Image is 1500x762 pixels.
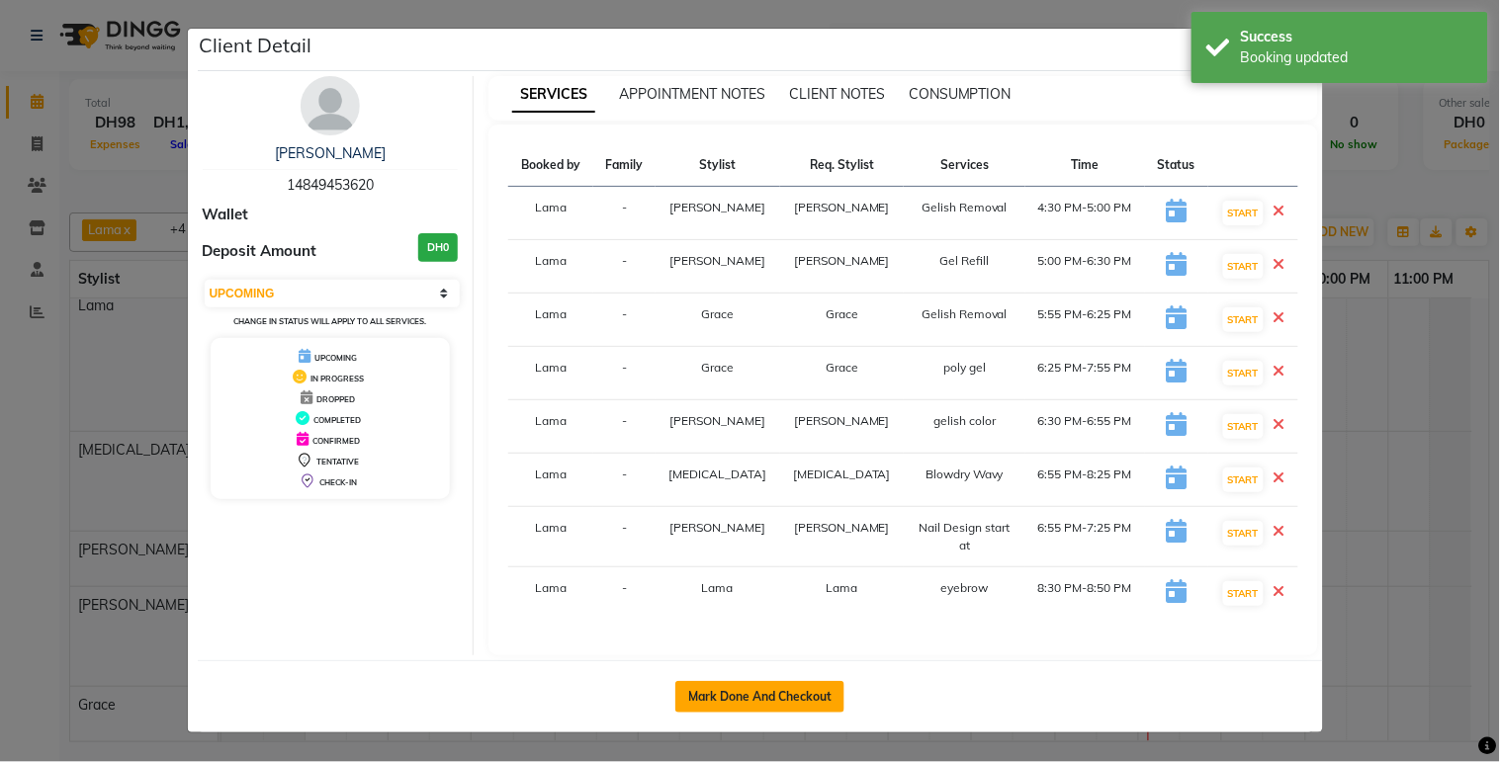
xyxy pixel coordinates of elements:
[1223,521,1264,546] button: START
[593,507,656,567] td: -
[916,252,1014,270] div: Gel Refill
[794,253,890,268] span: [PERSON_NAME]
[316,457,359,466] span: TENTATIVE
[793,466,891,481] span: [MEDICAL_DATA]
[675,681,844,713] button: Mark Done And Checkout
[669,253,765,268] span: [PERSON_NAME]
[701,306,734,321] span: Grace
[319,477,357,487] span: CHECK-IN
[1145,144,1207,187] th: Status
[916,412,1014,430] div: gelish color
[508,400,593,454] td: Lama
[794,200,890,214] span: [PERSON_NAME]
[1223,467,1264,492] button: START
[593,144,656,187] th: Family
[312,436,360,446] span: CONFIRMED
[418,233,458,262] h3: DH0
[1025,507,1146,567] td: 6:55 PM-7:25 PM
[916,305,1014,323] div: Gelish Removal
[789,85,885,103] span: CLIENT NOTES
[1223,201,1264,225] button: START
[1025,454,1146,507] td: 6:55 PM-8:25 PM
[301,76,360,135] img: avatar
[275,144,386,162] a: [PERSON_NAME]
[1025,187,1146,240] td: 4:30 PM-5:00 PM
[314,353,357,363] span: UPCOMING
[668,466,766,481] span: [MEDICAL_DATA]
[233,316,426,326] small: Change in status will apply to all services.
[656,144,780,187] th: Stylist
[916,466,1014,483] div: Blowdry Wavy
[702,580,734,595] span: Lama
[826,580,857,595] span: Lama
[794,413,890,428] span: [PERSON_NAME]
[593,240,656,294] td: -
[1025,400,1146,454] td: 6:30 PM-6:55 PM
[1223,307,1264,332] button: START
[904,144,1025,187] th: Services
[909,85,1012,103] span: CONSUMPTION
[287,176,374,194] span: 14849453620
[1223,361,1264,385] button: START
[1223,254,1264,279] button: START
[1025,567,1146,621] td: 8:30 PM-8:50 PM
[916,519,1014,554] div: Nail Design start at
[593,454,656,507] td: -
[701,360,734,375] span: Grace
[669,413,765,428] span: [PERSON_NAME]
[512,77,595,113] span: SERVICES
[593,294,656,347] td: -
[508,567,593,621] td: Lama
[794,520,890,535] span: [PERSON_NAME]
[508,294,593,347] td: Lama
[1223,581,1264,606] button: START
[310,374,364,383] span: IN PROGRESS
[669,200,765,214] span: [PERSON_NAME]
[200,31,312,60] h5: Client Detail
[1025,294,1146,347] td: 5:55 PM-6:25 PM
[203,240,317,263] span: Deposit Amount
[916,359,1014,377] div: poly gel
[508,454,593,507] td: Lama
[780,144,905,187] th: Req. Stylist
[508,187,593,240] td: Lama
[203,204,249,226] span: Wallet
[593,187,656,240] td: -
[508,240,593,294] td: Lama
[669,520,765,535] span: [PERSON_NAME]
[508,507,593,567] td: Lama
[508,144,593,187] th: Booked by
[826,306,858,321] span: Grace
[916,579,1014,597] div: eyebrow
[1025,240,1146,294] td: 5:00 PM-6:30 PM
[1241,47,1473,68] div: Booking updated
[316,394,355,404] span: DROPPED
[313,415,361,425] span: COMPLETED
[1025,347,1146,400] td: 6:25 PM-7:55 PM
[1241,27,1473,47] div: Success
[1223,414,1264,439] button: START
[619,85,765,103] span: APPOINTMENT NOTES
[593,347,656,400] td: -
[593,567,656,621] td: -
[826,360,858,375] span: Grace
[1025,144,1146,187] th: Time
[593,400,656,454] td: -
[508,347,593,400] td: Lama
[916,199,1014,216] div: Gelish Removal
